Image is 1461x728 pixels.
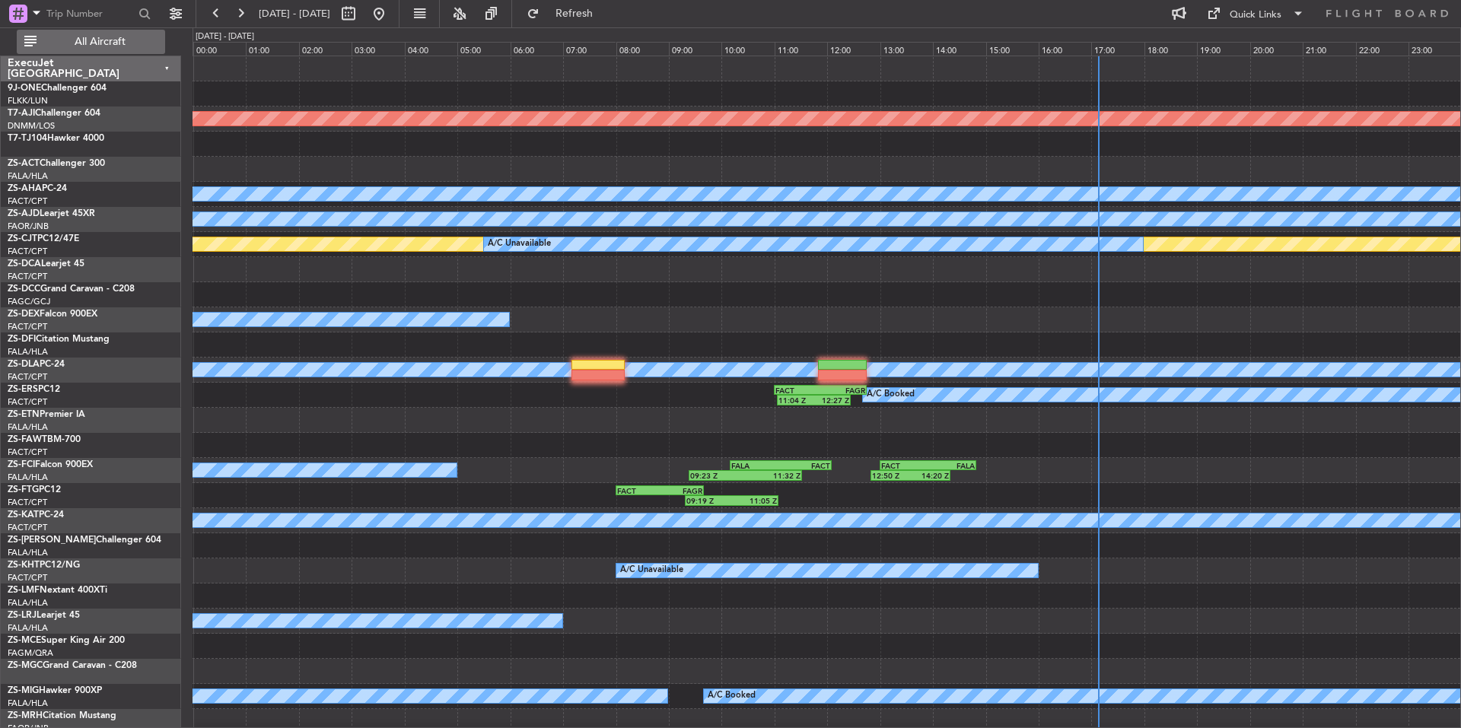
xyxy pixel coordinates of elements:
div: 02:00 [299,42,352,56]
div: [DATE] - [DATE] [196,30,254,43]
div: 11:04 Z [778,396,813,405]
a: ZS-MCESuper King Air 200 [8,636,125,645]
div: 12:27 Z [814,396,849,405]
a: FALA/HLA [8,597,48,609]
a: ZS-FCIFalcon 900EX [8,460,93,469]
div: 08:00 [616,42,669,56]
div: 06:00 [511,42,563,56]
a: ZS-ACTChallenger 300 [8,159,105,168]
a: FACT/CPT [8,371,47,383]
span: T7-AJI [8,109,35,118]
div: 14:00 [933,42,985,56]
div: 18:00 [1144,42,1197,56]
div: 09:23 Z [690,471,746,480]
a: ZS-DCCGrand Caravan - C208 [8,285,135,294]
span: ZS-FTG [8,485,39,494]
a: FALA/HLA [8,346,48,358]
button: Quick Links [1199,2,1312,26]
div: Quick Links [1230,8,1281,23]
div: 07:00 [563,42,616,56]
div: 13:00 [880,42,933,56]
span: ZS-DCC [8,285,40,294]
div: 01:00 [246,42,298,56]
a: ZS-KATPC-24 [8,510,64,520]
div: 19:00 [1197,42,1249,56]
div: 00:00 [193,42,246,56]
div: FACT [781,461,830,470]
span: All Aircraft [40,37,161,47]
span: ZS-DEX [8,310,40,319]
span: ZS-ETN [8,410,40,419]
span: 9J-ONE [8,84,41,93]
a: ZS-DLAPC-24 [8,360,65,369]
div: A/C Unavailable [488,233,551,256]
span: ZS-CJT [8,234,37,243]
a: ZS-KHTPC12/NG [8,561,80,570]
a: FAGC/GCJ [8,296,50,307]
a: FACT/CPT [8,271,47,282]
div: 22:00 [1356,42,1408,56]
button: Refresh [520,2,611,26]
a: FACT/CPT [8,572,47,583]
div: 09:00 [669,42,721,56]
span: ZS-LRJ [8,611,37,620]
a: ZS-[PERSON_NAME]Challenger 604 [8,536,161,545]
div: 05:00 [457,42,510,56]
a: FALA/HLA [8,698,48,709]
a: ZS-LRJLearjet 45 [8,611,80,620]
a: ZS-FAWTBM-700 [8,435,81,444]
a: ZS-DFICitation Mustang [8,335,110,344]
div: FAGR [660,486,702,495]
span: ZS-MRH [8,711,43,720]
div: FACT [881,461,928,470]
span: ZS-MIG [8,686,39,695]
a: FALA/HLA [8,472,48,483]
a: ZS-MRHCitation Mustang [8,711,116,720]
a: ZS-ERSPC12 [8,385,60,394]
div: 03:00 [352,42,404,56]
div: 23:00 [1408,42,1461,56]
span: ZS-KHT [8,561,40,570]
span: ZS-ERS [8,385,38,394]
span: ZS-LMF [8,586,40,595]
span: ZS-FCI [8,460,35,469]
div: 10:00 [721,42,774,56]
a: FACT/CPT [8,196,47,207]
div: FACT [617,486,660,495]
a: ZS-MIGHawker 900XP [8,686,102,695]
div: 09:19 Z [686,496,732,505]
a: ZS-DEXFalcon 900EX [8,310,97,319]
div: FALA [928,461,976,470]
a: FAGM/QRA [8,647,53,659]
a: ZS-ETNPremier IA [8,410,85,419]
a: T7-TJ104Hawker 4000 [8,134,104,143]
div: FALA [731,461,781,470]
a: ZS-DCALearjet 45 [8,259,84,269]
div: FAGR [820,386,865,395]
span: ZS-AHA [8,184,42,193]
div: 16:00 [1039,42,1091,56]
span: ZS-KAT [8,510,39,520]
a: DNMM/LOS [8,120,55,132]
span: ZS-FAW [8,435,42,444]
a: FLKK/LUN [8,95,48,106]
a: ZS-LMFNextant 400XTi [8,586,107,595]
span: ZS-DCA [8,259,41,269]
a: T7-AJIChallenger 604 [8,109,100,118]
div: 17:00 [1091,42,1144,56]
a: ZS-AHAPC-24 [8,184,67,193]
div: 20:00 [1250,42,1303,56]
div: 11:00 [775,42,827,56]
div: 11:05 Z [732,496,778,505]
span: ZS-DLA [8,360,40,369]
div: 12:00 [827,42,880,56]
input: Trip Number [46,2,134,25]
a: FACT/CPT [8,321,47,332]
a: ZS-MGCGrand Caravan - C208 [8,661,137,670]
div: 15:00 [986,42,1039,56]
div: A/C Booked [867,383,915,406]
div: 21:00 [1303,42,1355,56]
a: FACT/CPT [8,447,47,458]
span: Refresh [543,8,606,19]
span: [DATE] - [DATE] [259,7,330,21]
